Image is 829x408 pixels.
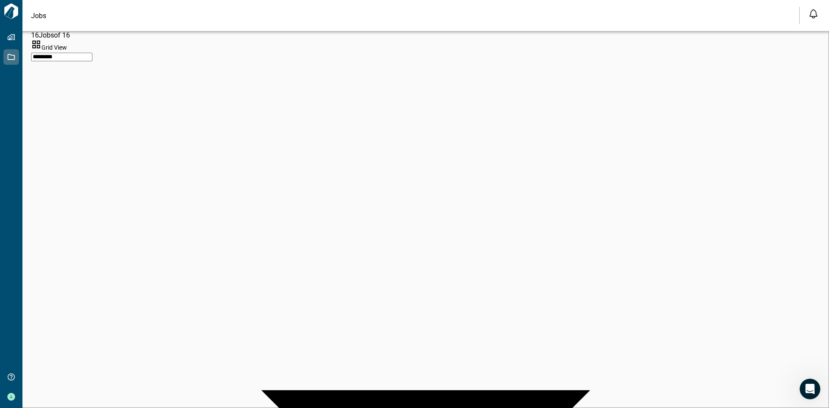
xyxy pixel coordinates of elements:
[31,31,70,39] span: 16 Jobs of 16
[31,12,46,20] span: Jobs
[807,7,820,21] button: Open notification feed
[800,379,820,399] iframe: Intercom live chat
[31,39,820,52] div: Without label
[41,44,67,51] span: Grid View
